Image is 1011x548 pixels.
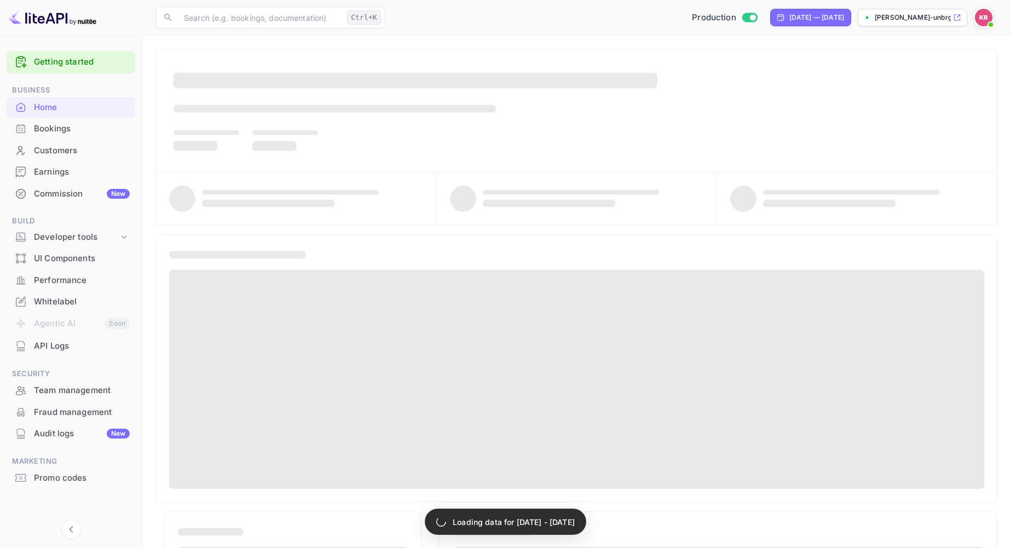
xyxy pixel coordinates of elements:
[7,468,135,489] div: Promo codes
[7,183,135,204] a: CommissionNew
[7,368,135,380] span: Security
[7,140,135,160] a: Customers
[7,402,135,422] a: Fraud management
[34,252,130,265] div: UI Components
[34,231,119,244] div: Developer tools
[7,215,135,227] span: Build
[34,472,130,484] div: Promo codes
[7,248,135,268] a: UI Components
[7,270,135,290] a: Performance
[692,11,736,24] span: Production
[7,183,135,205] div: CommissionNew
[7,270,135,291] div: Performance
[34,123,130,135] div: Bookings
[347,10,381,25] div: Ctrl+K
[7,97,135,117] a: Home
[688,11,761,24] div: Switch to Sandbox mode
[34,406,130,419] div: Fraud management
[7,97,135,118] div: Home
[7,423,135,443] a: Audit logsNew
[453,516,575,528] p: Loading data for [DATE] - [DATE]
[34,188,130,200] div: Commission
[7,118,135,140] div: Bookings
[7,336,135,357] div: API Logs
[7,402,135,423] div: Fraud management
[61,520,81,539] button: Collapse navigation
[107,429,130,439] div: New
[34,166,130,178] div: Earnings
[34,428,130,440] div: Audit logs
[7,380,135,401] div: Team management
[7,291,135,312] a: Whitelabel
[7,455,135,468] span: Marketing
[789,13,844,22] div: [DATE] — [DATE]
[34,384,130,397] div: Team management
[875,13,951,22] p: [PERSON_NAME]-unbrg.[PERSON_NAME]...
[7,51,135,73] div: Getting started
[9,9,96,26] img: LiteAPI logo
[177,7,343,28] input: Search (e.g. bookings, documentation)
[7,118,135,139] a: Bookings
[7,84,135,96] span: Business
[34,101,130,114] div: Home
[34,296,130,308] div: Whitelabel
[975,9,992,26] img: Kobus Roux
[7,423,135,445] div: Audit logsNew
[7,468,135,488] a: Promo codes
[7,248,135,269] div: UI Components
[7,140,135,161] div: Customers
[107,189,130,199] div: New
[7,336,135,356] a: API Logs
[7,228,135,247] div: Developer tools
[7,161,135,183] div: Earnings
[34,274,130,287] div: Performance
[7,291,135,313] div: Whitelabel
[34,145,130,157] div: Customers
[7,380,135,400] a: Team management
[34,340,130,353] div: API Logs
[7,161,135,182] a: Earnings
[34,56,130,68] a: Getting started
